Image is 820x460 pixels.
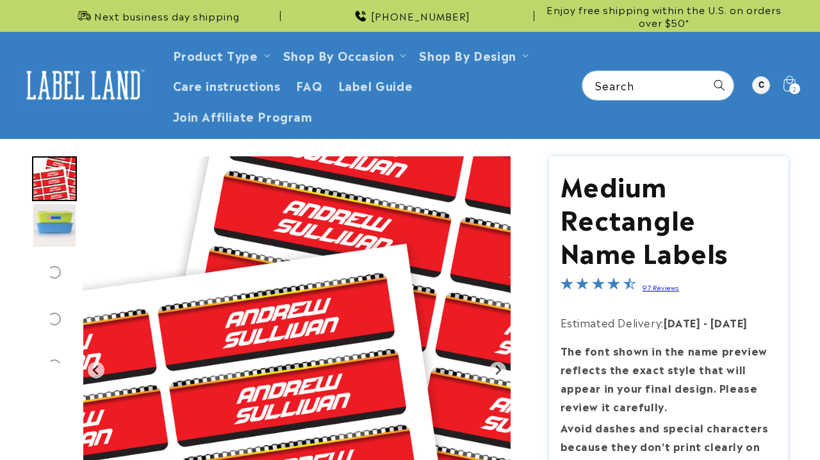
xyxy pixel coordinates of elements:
[165,40,275,70] summary: Product Type
[32,156,77,201] img: Medium Rectangle Name Labels - Label Land
[173,108,313,123] span: Join Affiliate Program
[15,60,152,110] a: Label Land
[165,70,288,100] a: Care instructions
[371,10,470,22] span: [PHONE_NUMBER]
[283,47,395,62] span: Shop By Occasion
[296,78,323,92] span: FAQ
[643,283,679,292] a: 97 Reviews
[288,70,331,100] a: FAQ
[792,83,797,94] span: 2
[411,40,533,70] summary: Shop By Design
[32,250,77,295] div: Go to slide 3
[710,315,748,330] strong: [DATE]
[561,343,767,413] strong: The font shown in the name preview reflects the exact style that will appear in your final design...
[561,279,636,294] span: 4.7-star overall rating
[539,3,788,28] span: Enjoy free shipping within the U.S. on orders over $50*
[419,46,516,63] a: Shop By Design
[32,203,77,248] img: Basketball design name label applied to a tupperware food container
[173,46,258,63] a: Product Type
[32,297,77,341] div: Go to slide 4
[703,315,708,330] strong: -
[338,78,413,92] span: Label Guide
[664,315,701,330] strong: [DATE]
[32,156,77,201] div: Go to slide 1
[32,343,77,388] div: Go to slide 5
[331,70,421,100] a: Label Guide
[705,71,734,99] button: Search
[32,203,77,248] div: Go to slide 2
[88,361,105,379] button: Go to last slide
[275,40,412,70] summary: Shop By Occasion
[173,78,281,92] span: Care instructions
[561,313,777,332] p: Estimated Delivery:
[551,400,807,447] iframe: Gorgias Floating Chat
[94,10,240,22] span: Next business day shipping
[165,101,320,131] a: Join Affiliate Program
[489,361,507,379] button: Next slide
[561,168,777,268] h1: Medium Rectangle Name Labels
[19,65,147,105] img: Label Land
